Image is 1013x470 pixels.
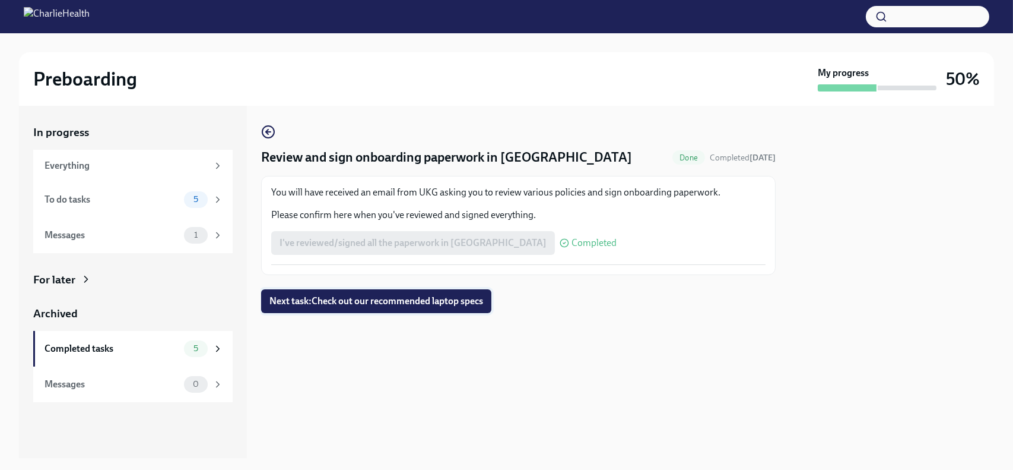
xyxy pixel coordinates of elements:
a: Everything [33,150,233,182]
a: To do tasks5 [33,182,233,217]
h3: 50% [946,68,980,90]
p: You will have received an email from UKG asking you to review various policies and sign onboardin... [271,186,766,199]
h4: Review and sign onboarding paperwork in [GEOGRAPHIC_DATA] [261,149,632,166]
a: In progress [33,125,233,140]
h2: Preboarding [33,67,137,91]
span: Next task : Check out our recommended laptop specs [269,295,483,307]
div: Everything [45,159,208,172]
div: For later [33,272,75,288]
a: Messages1 [33,217,233,253]
a: For later [33,272,233,288]
div: Messages [45,229,179,242]
strong: My progress [818,67,869,80]
div: To do tasks [45,193,179,206]
span: 0 [186,380,206,389]
span: 1 [187,231,205,239]
span: Completed [571,238,617,248]
span: Completed [710,153,776,163]
div: Completed tasks [45,342,179,355]
p: Please confirm here when you've reviewed and signed everything. [271,209,766,222]
strong: [DATE] [750,153,776,163]
a: Completed tasks5 [33,331,233,367]
span: 5 [186,195,205,204]
span: Done [672,153,705,162]
button: Next task:Check out our recommended laptop specs [261,289,491,313]
a: Archived [33,306,233,321]
a: Messages0 [33,367,233,402]
span: October 10th, 2025 10:43 [710,152,776,163]
img: CharlieHealth [24,7,90,26]
span: 5 [186,344,205,353]
div: Messages [45,378,179,391]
